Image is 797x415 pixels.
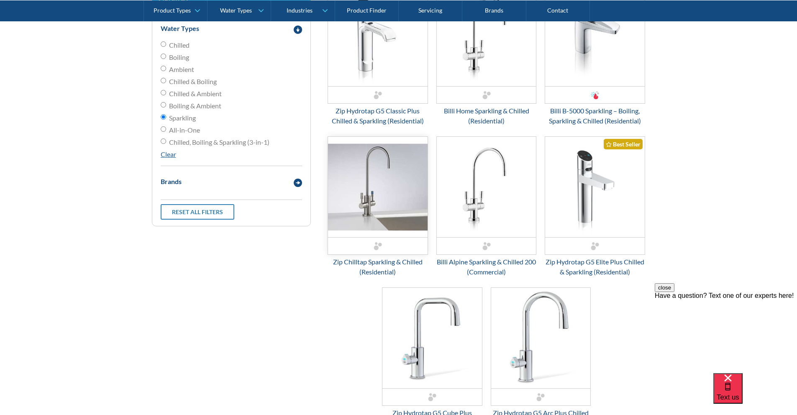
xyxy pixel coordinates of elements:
input: Boiling [161,54,166,59]
div: Water Types [161,23,199,33]
span: Chilled & Ambient [169,89,222,99]
div: Zip Chilltap Sparkling & Chilled (Residential) [328,257,428,277]
span: All-in-One [169,125,200,135]
img: Zip Hydrotap G5 Elite Plus Chilled & Sparkling (Residential) [545,137,645,237]
a: Zip Hydrotap G5 Elite Plus Chilled & Sparkling (Residential)Best SellerZip Hydrotap G5 Elite Plus... [545,136,645,277]
input: Sparkling [161,114,166,120]
span: Ambient [169,64,194,74]
input: Boiling & Ambient [161,102,166,108]
div: Industries [287,7,313,14]
input: All-in-One [161,126,166,132]
span: Chilled & Boiling [169,77,217,87]
input: Chilled, Boiling & Sparkling (3-in-1) [161,138,166,144]
div: Billi Alpine Sparkling & Chilled 200 (Commercial) [436,257,537,277]
div: Product Types [154,7,191,14]
span: Chilled [169,40,190,50]
span: Boiling [169,52,189,62]
div: Billi Home Sparkling & Chilled (Residential) [436,106,537,126]
a: Billi Alpine Sparkling & Chilled 200 (Commercial)Billi Alpine Sparkling & Chilled 200 (Commercial) [436,136,537,277]
div: Water Types [220,7,252,14]
div: Zip Hydrotap G5 Classic Plus Chilled & Sparkling (Residential) [328,106,428,126]
span: Chilled, Boiling & Sparkling (3-in-1) [169,137,269,147]
div: Billi B-5000 Sparkling – Boiling, Sparkling & Chilled (Residential) [545,106,645,126]
a: Zip Chilltap Sparkling & Chilled (Residential)Zip Chilltap Sparkling & Chilled (Residential) [328,136,428,277]
img: Zip Hydrotap G5 Arc Plus Chilled & Sparkling (Residential) [491,288,591,388]
img: Zip Hydrotap G5 Cube Plus Chilled & Sparkling (Residential) [382,288,482,388]
input: Ambient [161,66,166,71]
input: Chilled [161,41,166,47]
div: Zip Hydrotap G5 Elite Plus Chilled & Sparkling (Residential) [545,257,645,277]
iframe: podium webchat widget bubble [713,373,797,415]
input: Chilled & Boiling [161,78,166,83]
span: Sparkling [169,113,196,123]
iframe: podium webchat widget prompt [655,283,797,384]
div: Brands [161,177,182,187]
img: Zip Chilltap Sparkling & Chilled (Residential) [328,137,428,237]
a: Clear [161,150,176,158]
img: Billi Alpine Sparkling & Chilled 200 (Commercial) [437,137,536,237]
a: Reset all filters [161,204,234,220]
span: Boiling & Ambient [169,101,221,111]
div: Best Seller [604,139,643,149]
input: Chilled & Ambient [161,90,166,95]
